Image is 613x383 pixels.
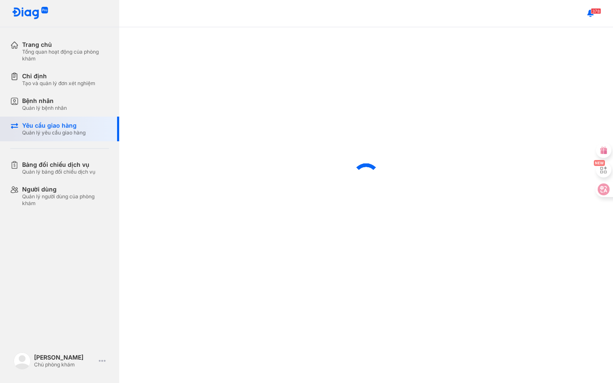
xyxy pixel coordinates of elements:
[22,169,95,175] div: Quản lý bảng đối chiếu dịch vụ
[22,193,109,207] div: Quản lý người dùng của phòng khám
[34,354,95,361] div: [PERSON_NAME]
[22,186,109,193] div: Người dùng
[22,129,86,136] div: Quản lý yêu cầu giao hàng
[22,80,95,87] div: Tạo và quản lý đơn xét nghiệm
[22,49,109,62] div: Tổng quan hoạt động của phòng khám
[22,72,95,80] div: Chỉ định
[22,97,67,105] div: Bệnh nhân
[22,161,95,169] div: Bảng đối chiếu dịch vụ
[22,105,67,111] div: Quản lý bệnh nhân
[14,352,31,369] img: logo
[34,361,95,368] div: Chủ phòng khám
[22,122,86,129] div: Yêu cầu giao hàng
[591,8,601,14] span: 378
[22,41,109,49] div: Trang chủ
[12,7,49,20] img: logo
